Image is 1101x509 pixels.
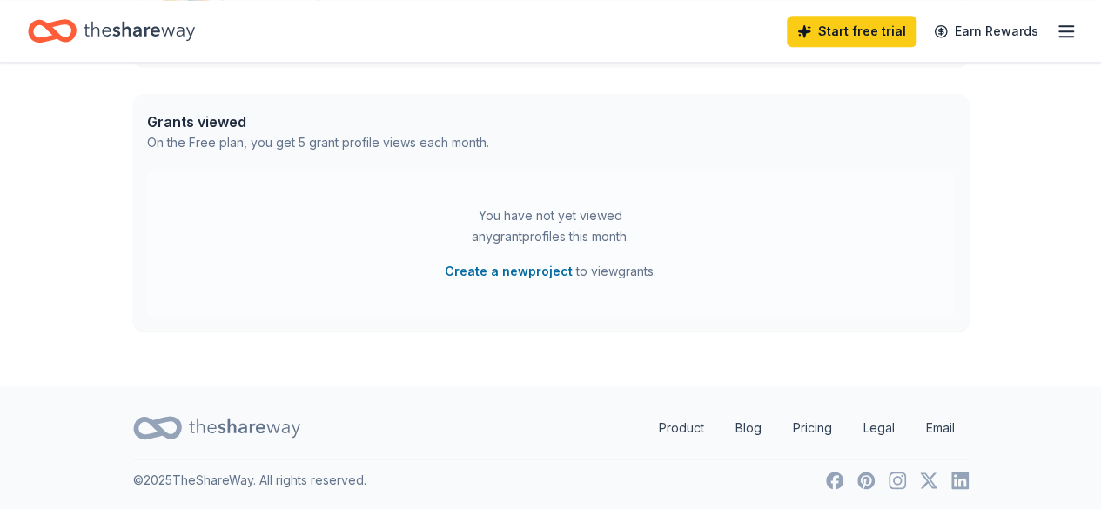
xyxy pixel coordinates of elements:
[722,411,775,445] a: Blog
[445,261,573,282] button: Create a newproject
[645,411,969,445] nav: quick links
[147,111,489,132] div: Grants viewed
[912,411,969,445] a: Email
[28,10,195,51] a: Home
[445,261,656,282] span: to view grants .
[923,16,1049,47] a: Earn Rewards
[779,411,846,445] a: Pricing
[442,205,660,247] div: You have not yet viewed any grant profiles this month.
[787,16,916,47] a: Start free trial
[645,411,718,445] a: Product
[147,132,489,153] div: On the Free plan, you get 5 grant profile views each month.
[133,470,366,491] p: © 2025 TheShareWay. All rights reserved.
[849,411,909,445] a: Legal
